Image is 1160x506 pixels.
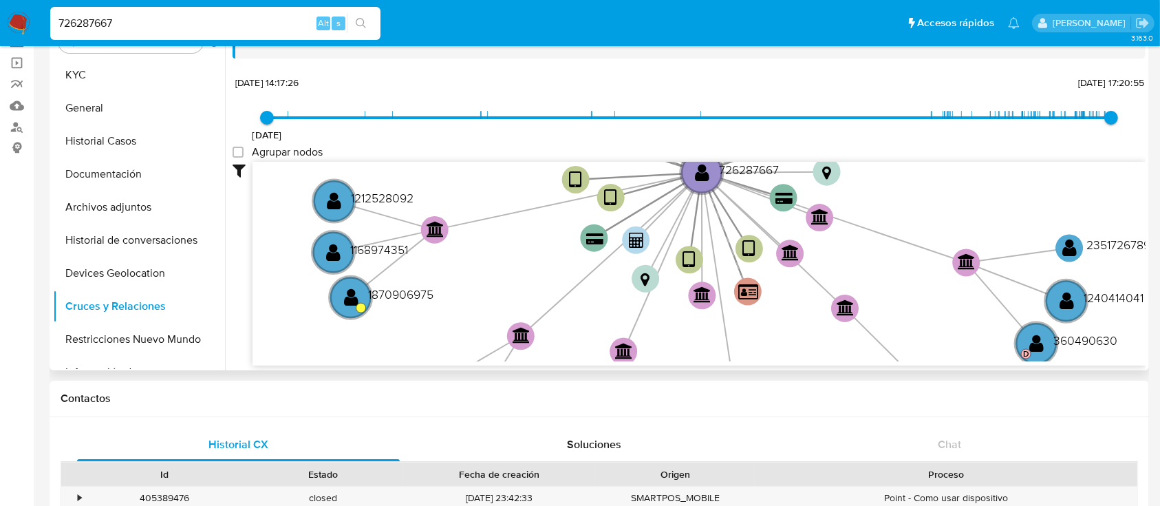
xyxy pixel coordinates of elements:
[719,161,779,178] text: 726287667
[53,92,225,125] button: General
[253,128,282,142] span: [DATE]
[95,467,235,481] div: Id
[695,162,709,182] text: 
[1078,76,1144,89] span: [DATE] 17:20:55
[569,170,582,190] text: 
[683,250,696,270] text: 
[53,290,225,323] button: Cruces y Relaciones
[264,34,306,48] span: Accedé al
[822,165,831,180] text: 
[347,14,375,33] button: search-icon
[1135,16,1150,30] a: Salir
[1084,290,1143,307] text: 1240414041
[586,233,603,246] text: 
[53,191,225,224] button: Archivos adjuntos
[254,467,394,481] div: Estado
[350,241,408,258] text: 1168974351
[327,191,342,211] text: 
[641,272,649,287] text: 
[1053,17,1130,30] p: fernando.ftapiamartinez@mercadolibre.com.mx
[1008,17,1020,29] a: Notificaciones
[252,145,323,159] span: Agrupar nodos
[336,17,341,30] span: s
[53,158,225,191] button: Documentación
[738,283,758,301] text: 
[1086,237,1150,254] text: 2351726789
[352,189,414,207] text: 1212528092
[958,254,976,271] text: 
[513,327,530,344] text: 
[53,224,225,257] button: Historial de conversaciones
[764,467,1128,481] div: Proceso
[78,492,81,505] div: •
[235,76,299,89] span: [DATE] 14:17:26
[837,299,855,316] text: 
[1029,333,1044,353] text: 
[567,436,621,452] span: Soluciones
[605,467,745,481] div: Origen
[427,221,444,238] text: 
[1023,348,1029,360] text: D
[694,286,712,303] text: 
[629,233,644,248] text: 
[1131,32,1153,43] span: 3.163.0
[53,59,225,92] button: KYC
[208,436,268,452] span: Historial CX
[326,242,341,262] text: 
[344,287,358,307] text: 
[604,188,617,208] text: 
[742,239,755,259] text: 
[53,323,225,356] button: Restricciones Nuevo Mundo
[50,14,380,32] input: Buscar usuario o caso...
[368,286,433,303] text: 1870906975
[938,436,961,452] span: Chat
[1053,332,1117,349] text: 360490630
[782,244,799,261] text: 
[53,356,225,389] button: Información de accesos
[1060,291,1074,311] text: 
[318,17,329,30] span: Alt
[61,392,1138,405] h1: Contactos
[233,147,244,158] input: Agrupar nodos
[412,467,586,481] div: Fecha de creación
[615,343,633,359] text: 
[917,16,994,30] span: Accesos rápidos
[53,257,225,290] button: Devices Geolocation
[1062,238,1077,258] text: 
[775,192,793,205] text: 
[308,34,399,48] a: Manual del usuario
[53,125,225,158] button: Historial Casos
[811,209,829,225] text: 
